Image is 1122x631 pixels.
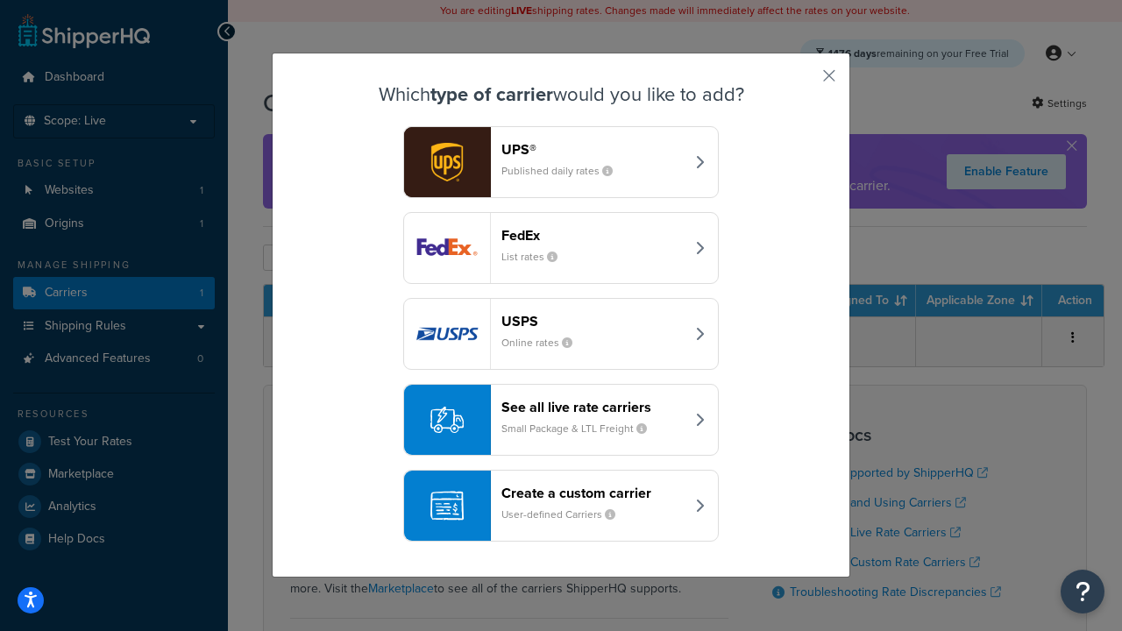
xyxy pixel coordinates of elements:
header: USPS [501,313,685,330]
header: See all live rate carriers [501,399,685,415]
button: See all live rate carriersSmall Package & LTL Freight [403,384,719,456]
small: List rates [501,249,572,265]
img: icon-carrier-custom-c93b8a24.svg [430,489,464,522]
small: Small Package & LTL Freight [501,421,661,436]
button: Create a custom carrierUser-defined Carriers [403,470,719,542]
strong: type of carrier [430,80,553,109]
button: usps logoUSPSOnline rates [403,298,719,370]
img: icon-carrier-liverate-becf4550.svg [430,403,464,436]
header: FedEx [501,227,685,244]
img: usps logo [404,299,490,369]
button: fedEx logoFedExList rates [403,212,719,284]
small: Published daily rates [501,163,627,179]
img: fedEx logo [404,213,490,283]
img: ups logo [404,127,490,197]
h3: Which would you like to add? [316,84,806,105]
small: User-defined Carriers [501,507,629,522]
header: Create a custom carrier [501,485,685,501]
button: Open Resource Center [1061,570,1104,613]
button: ups logoUPS®Published daily rates [403,126,719,198]
small: Online rates [501,335,586,351]
header: UPS® [501,141,685,158]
